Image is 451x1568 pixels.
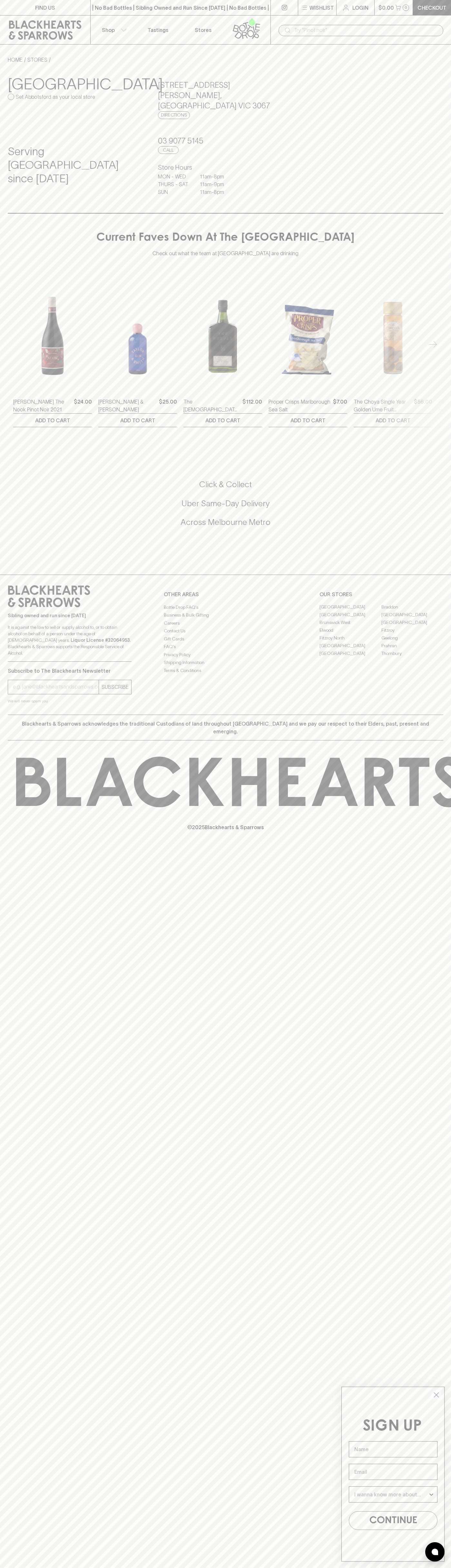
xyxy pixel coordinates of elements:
[335,1380,451,1568] div: FLYOUT Form
[164,603,288,611] a: Bottle Drop FAQ's
[354,398,411,413] a: The Choya Single Year Golden Ume Fruit Liqueur
[414,398,432,413] p: $56.00
[99,680,131,694] button: SUBSCRIBE
[354,414,432,427] button: ADD TO CART
[381,619,443,627] a: [GEOGRAPHIC_DATA]
[13,414,92,427] button: ADD TO CART
[102,683,129,691] p: SUBSCRIBE
[269,414,347,427] button: ADD TO CART
[378,4,394,12] p: $0.00
[431,1389,442,1401] button: Close dialog
[417,4,446,12] p: Checkout
[98,275,177,388] img: Taylor & Smith Gin
[200,188,232,196] p: 11am - 8pm
[8,57,23,63] a: HOME
[35,417,70,424] p: ADD TO CART
[13,720,438,735] p: Blackhearts & Sparrows acknowledges the traditional Custodians of land throughout [GEOGRAPHIC_DAT...
[13,398,71,413] a: [PERSON_NAME] The Nook Pinot Noir 2021
[35,4,55,12] p: FIND US
[294,25,438,35] input: Try "Pinot noir"
[432,1549,438,1555] img: bubble-icon
[319,650,381,658] a: [GEOGRAPHIC_DATA]
[158,80,293,111] h5: [STREET_ADDRESS][PERSON_NAME] , [GEOGRAPHIC_DATA] VIC 3067
[349,1511,437,1530] button: CONTINUE
[319,603,381,611] a: [GEOGRAPHIC_DATA]
[195,26,211,34] p: Stores
[158,146,179,154] a: Call
[405,6,407,9] p: 0
[158,173,190,180] p: MON - WED
[319,619,381,627] a: Brunswick West
[319,634,381,642] a: Fitzroy North
[148,26,168,34] p: Tastings
[349,1464,437,1480] input: Email
[354,1487,428,1502] input: I wanna know more about...
[428,1487,435,1502] button: Show Options
[158,180,190,188] p: THURS - SAT
[8,624,132,656] p: It is against the law to sell or supply alcohol to, or to obtain alcohol on behalf of a person un...
[363,1419,422,1434] span: SIGN UP
[8,612,132,619] p: Sibling owned and run since [DATE]
[158,188,190,196] p: SUN
[8,453,443,561] div: Call to action block
[91,15,136,44] button: Shop
[8,698,132,704] p: We will never spam you
[319,627,381,634] a: Elwood
[8,145,142,186] h4: Serving [GEOGRAPHIC_DATA] since [DATE]
[158,162,293,173] h6: Store Hours
[200,173,232,180] p: 11am - 8pm
[309,4,334,12] p: Wishlist
[135,15,181,44] a: Tastings
[242,398,262,413] p: $112.00
[181,15,226,44] a: Stores
[269,275,347,388] img: Proper Crisps Marlborough Sea Salt
[98,398,156,413] a: [PERSON_NAME] & [PERSON_NAME]
[159,398,177,413] p: $25.00
[164,667,288,674] a: Terms & Conditions
[333,398,347,413] p: $7.00
[8,517,443,528] h5: Across Melbourne Metro
[381,650,443,658] a: Thornbury
[183,414,262,427] button: ADD TO CART
[381,634,443,642] a: Geelong
[354,275,432,388] img: The Choya Single Year Golden Ume Fruit Liqueur
[27,57,47,63] a: STORES
[158,111,190,119] a: Directions
[164,635,288,643] a: Gift Cards
[164,651,288,658] a: Privacy Policy
[8,479,443,490] h5: Click & Collect
[8,498,443,509] h5: Uber Same-Day Delivery
[102,26,115,34] p: Shop
[319,590,443,598] p: OUR STORES
[381,603,443,611] a: Braddon
[71,638,130,643] strong: Liquor License #32064953
[349,1441,437,1457] input: Name
[290,417,326,424] p: ADD TO CART
[319,642,381,650] a: [GEOGRAPHIC_DATA]
[96,232,355,245] h4: Current Faves Down At The [GEOGRAPHIC_DATA]
[8,75,142,93] h3: [GEOGRAPHIC_DATA]
[13,275,92,388] img: Buller The Nook Pinot Noir 2021
[98,414,177,427] button: ADD TO CART
[16,93,95,101] p: Set Abbotsford as your local store
[200,180,232,188] p: 11am - 9pm
[74,398,92,413] p: $24.00
[381,642,443,650] a: Prahran
[205,417,240,424] p: ADD TO CART
[164,619,288,627] a: Careers
[164,627,288,635] a: Contact Us
[164,590,288,598] p: OTHER AREAS
[164,643,288,651] a: FAQ's
[381,611,443,619] a: [GEOGRAPHIC_DATA]
[183,275,262,388] img: The Gospel Straight Rye Whiskey
[319,611,381,619] a: [GEOGRAPHIC_DATA]
[164,659,288,667] a: Shipping Information
[158,136,293,146] h5: 03 9077 5145
[8,667,132,675] p: Subscribe to The Blackhearts Newsletter
[269,398,330,413] p: Proper Crisps Marlborough Sea Salt
[183,398,240,413] a: The [DEMOGRAPHIC_DATA] Straight Rye Whiskey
